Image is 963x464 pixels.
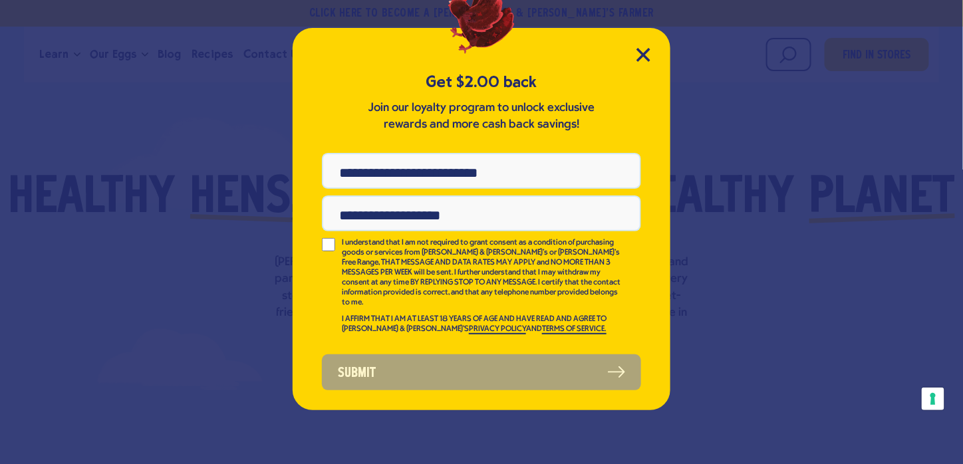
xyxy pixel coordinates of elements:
[636,48,650,62] button: Close Modal
[342,238,622,308] p: I understand that I am not required to grant consent as a condition of purchasing goods or servic...
[922,388,944,410] button: Your consent preferences for tracking technologies
[542,325,606,334] a: TERMS OF SERVICE.
[342,314,622,334] p: I AFFIRM THAT I AM AT LEAST 18 YEARS OF AGE AND HAVE READ AND AGREE TO [PERSON_NAME] & [PERSON_NA...
[322,354,641,390] button: Submit
[469,325,526,334] a: PRIVACY POLICY
[365,100,598,133] p: Join our loyalty program to unlock exclusive rewards and more cash back savings!
[322,238,335,251] input: I understand that I am not required to grant consent as a condition of purchasing goods or servic...
[322,71,641,93] h5: Get $2.00 back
